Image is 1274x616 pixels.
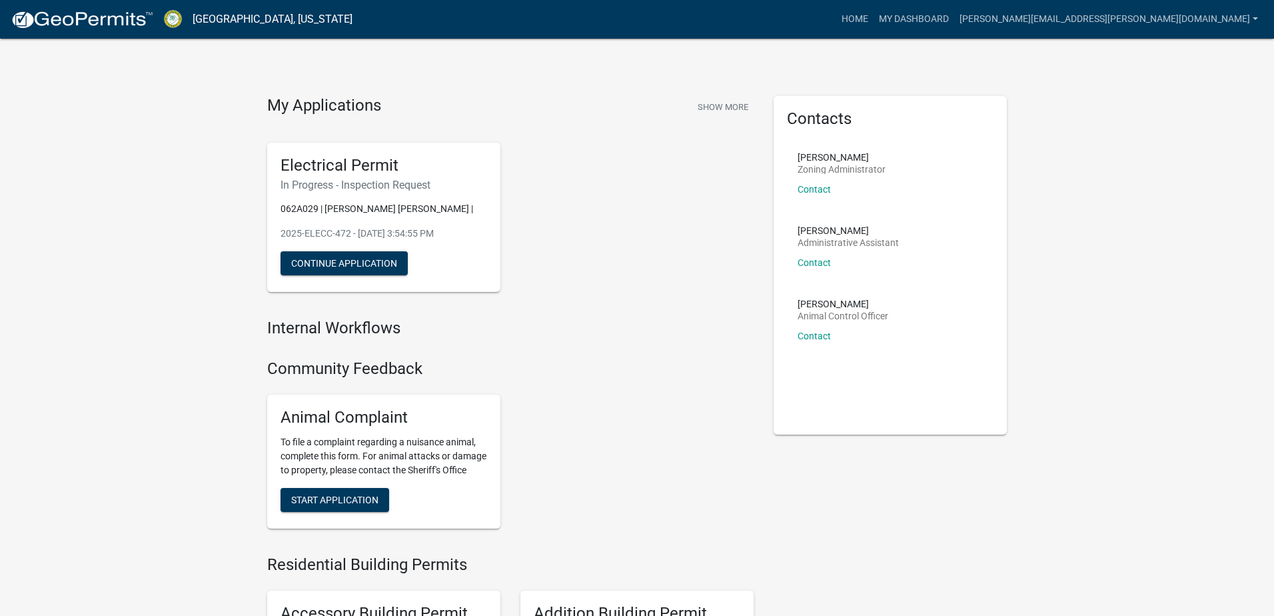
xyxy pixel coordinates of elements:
[267,319,754,338] h4: Internal Workflows
[193,8,352,31] a: [GEOGRAPHIC_DATA], [US_STATE]
[836,7,874,32] a: Home
[291,494,378,505] span: Start Application
[281,251,408,275] button: Continue Application
[281,227,487,241] p: 2025-ELECC-472 - [DATE] 3:54:55 PM
[798,153,886,162] p: [PERSON_NAME]
[267,96,381,116] h4: My Applications
[281,488,389,512] button: Start Application
[954,7,1263,32] a: [PERSON_NAME][EMAIL_ADDRESS][PERSON_NAME][DOMAIN_NAME]
[281,408,487,427] h5: Animal Complaint
[798,331,831,341] a: Contact
[798,165,886,174] p: Zoning Administrator
[798,238,899,247] p: Administrative Assistant
[267,359,754,379] h4: Community Feedback
[281,202,487,216] p: 062A029 | [PERSON_NAME] [PERSON_NAME] |
[281,435,487,477] p: To file a complaint regarding a nuisance animal, complete this form. For animal attacks or damage...
[874,7,954,32] a: My Dashboard
[798,311,888,321] p: Animal Control Officer
[798,184,831,195] a: Contact
[267,555,754,575] h4: Residential Building Permits
[798,257,831,268] a: Contact
[281,156,487,175] h5: Electrical Permit
[164,10,182,28] img: Crawford County, Georgia
[787,109,993,129] h5: Contacts
[692,96,754,118] button: Show More
[798,226,899,235] p: [PERSON_NAME]
[798,299,888,309] p: [PERSON_NAME]
[281,179,487,191] h6: In Progress - Inspection Request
